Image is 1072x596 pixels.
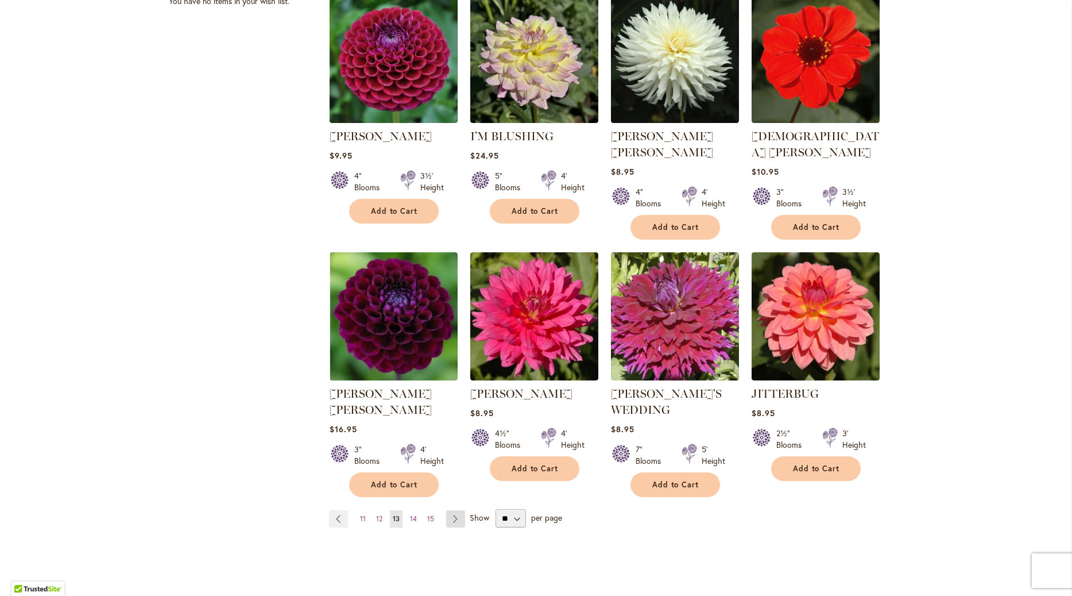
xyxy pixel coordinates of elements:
[470,129,554,143] a: I’M BLUSHING
[349,472,439,497] button: Add to Cart
[611,114,739,125] a: JACK FROST
[771,456,861,481] button: Add to Cart
[561,428,585,451] div: 4' Height
[652,480,699,490] span: Add to Cart
[652,222,699,232] span: Add to Cart
[470,114,598,125] a: I’M BLUSHING
[393,514,400,523] span: 13
[531,512,562,523] span: per page
[407,510,420,528] a: 14
[470,387,572,401] a: [PERSON_NAME]
[330,150,353,161] span: $9.95
[752,129,879,159] a: [DEMOGRAPHIC_DATA] [PERSON_NAME]
[630,215,720,240] button: Add to Cart
[490,199,579,224] button: Add to Cart
[470,372,598,383] a: JENNA
[776,186,808,209] div: 3" Blooms
[410,514,417,523] span: 14
[611,372,739,383] a: Jennifer's Wedding
[630,472,720,497] button: Add to Cart
[420,170,444,193] div: 3½' Height
[842,428,866,451] div: 3' Height
[373,510,385,528] a: 12
[611,129,713,159] a: [PERSON_NAME] [PERSON_NAME]
[330,372,458,383] a: JASON MATTHEW
[330,252,458,380] img: JASON MATTHEW
[470,407,494,418] span: $8.95
[611,252,739,380] img: Jennifer's Wedding
[842,186,866,209] div: 3½' Height
[495,428,527,451] div: 4½" Blooms
[349,199,439,224] button: Add to Cart
[752,372,880,383] a: JITTERBUG
[354,444,386,467] div: 3" Blooms
[330,129,432,143] a: [PERSON_NAME]
[771,215,861,240] button: Add to Cart
[9,555,41,587] iframe: Launch Accessibility Center
[702,444,725,467] div: 5' Height
[702,186,725,209] div: 4' Height
[752,387,819,401] a: JITTERBUG
[752,166,779,177] span: $10.95
[490,456,579,481] button: Add to Cart
[330,387,432,417] a: [PERSON_NAME] [PERSON_NAME]
[354,170,386,193] div: 4" Blooms
[611,424,634,434] span: $8.95
[360,514,366,523] span: 11
[357,510,369,528] a: 11
[427,514,434,523] span: 15
[752,114,880,125] a: JAPANESE BISHOP
[752,407,775,418] span: $8.95
[420,444,444,467] div: 4' Height
[611,166,634,177] span: $8.95
[330,424,357,434] span: $16.95
[752,252,880,380] img: JITTERBUG
[371,480,418,490] span: Add to Cart
[495,170,527,193] div: 5" Blooms
[636,186,668,209] div: 4" Blooms
[793,222,840,232] span: Add to Cart
[424,510,437,528] a: 15
[470,252,598,380] img: JENNA
[776,428,808,451] div: 2½" Blooms
[470,150,499,161] span: $24.95
[512,206,559,216] span: Add to Cart
[470,512,489,523] span: Show
[636,444,668,467] div: 7" Blooms
[611,387,722,417] a: [PERSON_NAME]'S WEDDING
[512,464,559,474] span: Add to Cart
[561,170,585,193] div: 4' Height
[793,464,840,474] span: Add to Cart
[330,114,458,125] a: Ivanetti
[371,206,418,216] span: Add to Cart
[376,514,382,523] span: 12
